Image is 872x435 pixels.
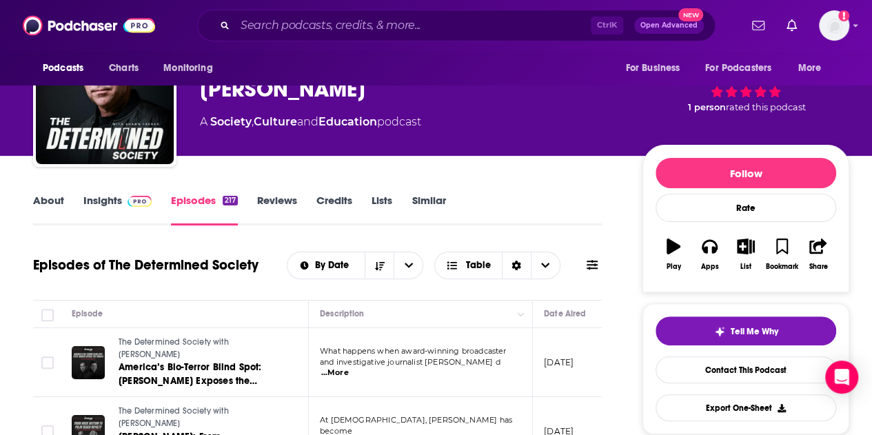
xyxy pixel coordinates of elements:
[798,59,822,78] span: More
[36,26,174,164] img: The Determined Society with Shawn French
[33,194,64,225] a: About
[223,196,238,205] div: 217
[100,55,147,81] a: Charts
[434,252,560,279] button: Choose View
[316,194,352,225] a: Credits
[740,263,751,271] div: List
[640,22,698,29] span: Open Advanced
[656,356,836,383] a: Contact This Podcast
[257,194,297,225] a: Reviews
[819,10,849,41] img: User Profile
[119,337,229,359] span: The Determined Society with [PERSON_NAME]
[119,361,284,388] a: America’s Bio-Terror Blind Spot: [PERSON_NAME] Exposes the Threats
[72,305,103,322] div: Episode
[656,158,836,188] button: Follow
[33,256,258,274] h1: Episodes of The Determined Society
[254,115,297,128] a: Culture
[197,10,716,41] div: Search podcasts, credits, & more...
[696,55,791,81] button: open menu
[235,14,591,37] input: Search podcasts, credits, & more...
[83,194,152,225] a: InsightsPodchaser Pro
[513,306,529,323] button: Column Actions
[656,394,836,421] button: Export One-Sheet
[320,346,506,356] span: What happens when award-winning broadcaster
[318,115,377,128] a: Education
[365,252,394,279] button: Sort Direction
[154,55,230,81] button: open menu
[616,55,697,81] button: open menu
[33,55,101,81] button: open menu
[287,252,424,279] h2: Choose List sort
[656,316,836,345] button: tell me why sparkleTell Me Why
[688,102,726,112] span: 1 person
[747,14,770,37] a: Show notifications dropdown
[714,326,725,337] img: tell me why sparkle
[838,10,849,21] svg: Add a profile image
[41,356,54,369] span: Toggle select row
[109,59,139,78] span: Charts
[726,102,806,112] span: rated this podcast
[412,194,445,225] a: Similar
[119,361,261,401] span: America’s Bio-Terror Blind Spot: [PERSON_NAME] Exposes the Threats
[252,115,254,128] span: ,
[705,59,771,78] span: For Podcasters
[43,59,83,78] span: Podcasts
[800,230,836,279] button: Share
[171,194,238,225] a: Episodes217
[544,305,586,322] div: Date Aired
[701,263,719,271] div: Apps
[128,196,152,207] img: Podchaser Pro
[731,326,778,337] span: Tell Me Why
[466,261,491,270] span: Table
[287,261,365,270] button: open menu
[591,17,623,34] span: Ctrl K
[119,336,284,361] a: The Determined Society with [PERSON_NAME]
[634,17,704,34] button: Open AdvancedNew
[819,10,849,41] button: Show profile menu
[320,357,500,367] span: and investigative journalist [PERSON_NAME] d
[781,14,802,37] a: Show notifications dropdown
[372,194,392,225] a: Lists
[691,230,727,279] button: Apps
[825,361,858,394] div: Open Intercom Messenger
[119,405,284,429] a: The Determined Society with [PERSON_NAME]
[320,305,364,322] div: Description
[315,261,354,270] span: By Date
[728,230,764,279] button: List
[625,59,680,78] span: For Business
[656,230,691,279] button: Play
[163,59,212,78] span: Monitoring
[502,252,531,279] div: Sort Direction
[200,114,421,130] div: A podcast
[766,263,798,271] div: Bookmark
[764,230,800,279] button: Bookmark
[119,406,229,428] span: The Determined Society with [PERSON_NAME]
[23,12,155,39] img: Podchaser - Follow, Share and Rate Podcasts
[544,356,574,368] p: [DATE]
[210,115,252,128] a: Society
[809,263,827,271] div: Share
[297,115,318,128] span: and
[819,10,849,41] span: Logged in as SarahCBreivogel
[656,194,836,222] div: Rate
[394,252,423,279] button: open menu
[678,8,703,21] span: New
[321,367,349,378] span: ...More
[667,263,681,271] div: Play
[789,55,839,81] button: open menu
